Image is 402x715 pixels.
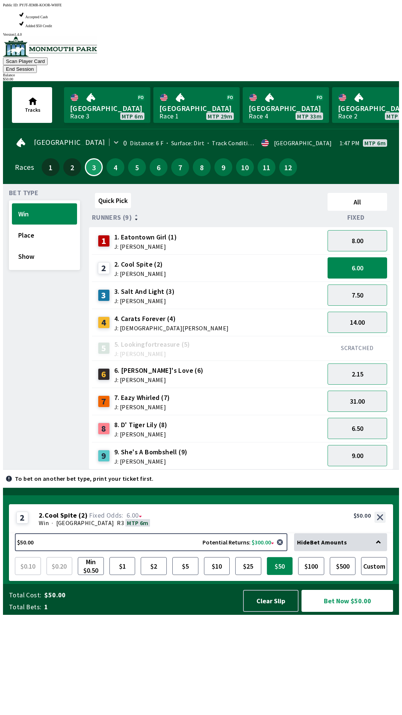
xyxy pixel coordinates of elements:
span: 1 [44,603,236,611]
a: [GEOGRAPHIC_DATA]Race 4MTP 33m [243,87,329,123]
span: [GEOGRAPHIC_DATA] [34,139,105,145]
span: [GEOGRAPHIC_DATA] [159,104,234,113]
button: 12 [279,158,297,176]
span: 4 [108,165,122,170]
button: Show [12,246,77,267]
span: J: [PERSON_NAME] [114,271,166,277]
span: Runners (9) [92,214,132,220]
img: venue logo [3,36,97,57]
span: J: [PERSON_NAME] [114,377,204,383]
span: · [52,519,53,527]
span: [GEOGRAPHIC_DATA] [249,104,323,113]
button: $50.00Potential Returns: $300.00 [15,533,287,551]
div: Runners (9) [92,214,325,221]
span: 3 [87,165,100,169]
span: 9.00 [352,451,363,460]
span: Track Condition: Firm [204,139,270,147]
span: J: [PERSON_NAME] [114,351,190,357]
span: Custom [363,559,385,573]
div: 1 [98,235,110,247]
button: $5 [172,557,198,575]
span: 1 [44,165,58,170]
div: Version 1.4.0 [3,32,399,36]
button: Place [12,225,77,246]
button: 31.00 [328,391,387,412]
div: Race 2 [338,113,357,119]
span: $5 [174,559,197,573]
button: 6.00 [328,257,387,279]
div: Race 1 [159,113,179,119]
span: R3 [117,519,124,527]
span: 2 [65,165,79,170]
button: 5 [128,158,146,176]
button: 8 [193,158,211,176]
span: Surface: Dirt [163,139,204,147]
span: J: [PERSON_NAME] [114,244,177,250]
span: 8. D' Tiger Lily (8) [114,420,167,430]
div: SCRATCHED [328,344,387,352]
span: Hide Bet Amounts [297,538,347,546]
span: 11 [259,165,274,170]
span: 1. Eatontown Girl (1) [114,232,177,242]
span: PYJT-JEMR-KOOR-WHFE [19,3,62,7]
span: Cool Spite [45,512,77,519]
span: $1 [111,559,134,573]
button: Win [12,203,77,225]
span: 7 [173,165,187,170]
button: 3 [85,158,103,176]
span: [GEOGRAPHIC_DATA] [56,519,114,527]
span: 7.50 [352,291,363,299]
span: 1:47 PM [339,140,360,146]
span: MTP 6m [127,519,148,527]
button: 11 [258,158,275,176]
span: 14.00 [350,318,365,327]
span: 5 [130,165,144,170]
button: 2 [63,158,81,176]
button: 6.50 [328,418,387,439]
button: End Session [3,65,37,73]
p: To bet on another bet type, print your ticket first. [15,476,154,482]
div: Fixed [325,214,390,221]
button: Min $0.50 [78,557,104,575]
span: 4. Carats Forever (4) [114,314,229,324]
div: 7 [98,395,110,407]
span: J: [PERSON_NAME] [114,404,170,410]
span: MTP 33m [297,113,322,119]
div: $50.00 [354,512,371,519]
span: J: [DEMOGRAPHIC_DATA][PERSON_NAME] [114,325,229,331]
div: 2 [16,512,28,524]
span: 2.15 [352,370,363,378]
span: 6.50 [352,424,363,433]
span: $50.00 [44,591,236,600]
span: 2 . [39,512,45,519]
button: $25 [235,557,261,575]
button: $10 [204,557,230,575]
span: All [331,198,384,206]
button: 10 [236,158,254,176]
span: Total Bets: [9,603,41,611]
div: 5 [98,342,110,354]
div: 4 [98,317,110,328]
span: Win [18,210,71,218]
span: 3. Salt And Light (3) [114,287,175,296]
span: $2 [143,559,165,573]
span: J: [PERSON_NAME] [114,298,175,304]
span: Min $0.50 [80,559,102,573]
button: Custom [361,557,387,575]
button: $1 [109,557,135,575]
button: 7 [171,158,189,176]
div: 6 [98,368,110,380]
button: Clear Slip [243,590,299,612]
button: 4 [106,158,124,176]
span: 6.00 [352,264,363,272]
span: 31.00 [350,397,365,406]
span: Show [18,252,71,261]
span: Added $50 Credit [25,24,52,28]
button: 14.00 [328,312,387,333]
div: Race 3 [70,113,89,119]
div: 3 [98,289,110,301]
button: 9 [214,158,232,176]
div: 0 [123,140,127,146]
span: Clear Slip [250,597,292,605]
button: Tracks [12,87,52,123]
